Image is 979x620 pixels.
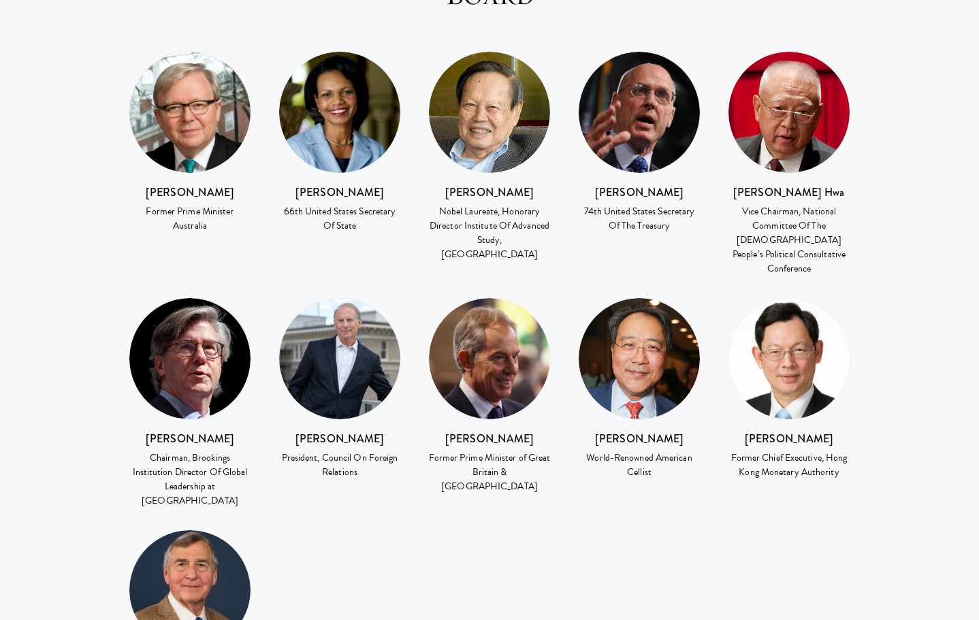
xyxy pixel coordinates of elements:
div: Vice Chairman, National Committee Of The [DEMOGRAPHIC_DATA] People’s Political Consultative Confe... [728,204,850,276]
h3: [PERSON_NAME] [578,431,701,447]
h3: [PERSON_NAME] [278,431,401,447]
div: Former Chief Executive, Hong Kong Monetary Authority [728,451,850,479]
h3: [PERSON_NAME] [129,431,251,447]
h3: [PERSON_NAME] [428,431,551,447]
div: World-Renowned American Cellist [578,451,701,479]
div: Former Prime Minister Australia [129,204,251,233]
h3: [PERSON_NAME] [428,184,551,201]
h3: [PERSON_NAME] Hwa [728,184,850,201]
div: Chairman, Brookings Institution Director Of Global Leadership at [GEOGRAPHIC_DATA] [129,451,251,508]
div: Nobel Laureate, Honorary Director Institute Of Advanced Study, [GEOGRAPHIC_DATA] [428,204,551,261]
h3: [PERSON_NAME] [129,184,251,201]
div: 66th United States Secretary Of State [278,204,401,233]
h3: [PERSON_NAME] [278,184,401,201]
h3: [PERSON_NAME] [728,431,850,447]
div: President, Council On Foreign Relations [278,451,401,479]
div: Former Prime Minister of Great Britain & [GEOGRAPHIC_DATA] [428,451,551,493]
h3: [PERSON_NAME] [578,184,701,201]
div: 74th United States Secretary Of The Treasury [578,204,701,233]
